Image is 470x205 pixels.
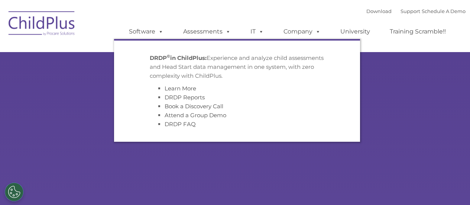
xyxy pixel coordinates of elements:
a: Software [121,24,171,39]
a: Assessments [176,24,238,39]
sup: © [167,54,170,59]
p: Experience and analyze child assessments and Head Start data management in one system, with zero ... [150,54,324,80]
font: | [366,8,466,14]
strong: DRDP in ChildPlus: [150,54,207,61]
a: Attend a Group Demo [165,112,226,119]
a: DRDP Reports [165,94,205,101]
a: Schedule A Demo [422,8,466,14]
a: DRDP FAQ [165,121,196,128]
a: Support [401,8,420,14]
a: Download [366,8,392,14]
a: Book a Discovery Call [165,103,223,110]
a: Training Scramble!! [382,24,453,39]
img: ChildPlus by Procare Solutions [5,6,79,43]
a: Learn More [165,85,196,92]
a: University [333,24,377,39]
button: Cookies Settings [5,183,23,201]
a: Company [276,24,328,39]
a: IT [243,24,271,39]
